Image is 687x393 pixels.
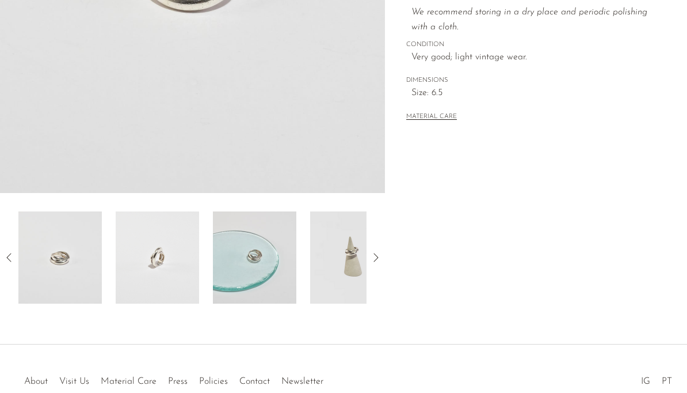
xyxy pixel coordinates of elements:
[199,377,228,386] a: Policies
[406,40,665,50] span: CONDITION
[411,50,665,65] span: Very good; light vintage wear.
[662,377,672,386] a: PT
[59,377,89,386] a: Visit Us
[411,86,665,101] span: Size: 6.5
[116,211,199,304] img: Sterling Overlap Ring
[310,211,394,304] img: Sterling Overlap Ring
[18,368,329,390] ul: Quick links
[406,113,457,122] button: MATERIAL CARE
[635,368,678,390] ul: Social Medias
[101,377,157,386] a: Material Care
[168,377,188,386] a: Press
[24,377,48,386] a: About
[239,377,270,386] a: Contact
[18,211,102,304] img: Sterling Overlap Ring
[406,75,665,86] span: DIMENSIONS
[411,7,647,32] i: We recommend storing in a dry place and periodic polishing with a cloth.
[641,377,650,386] a: IG
[213,211,296,304] img: Sterling Overlap Ring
